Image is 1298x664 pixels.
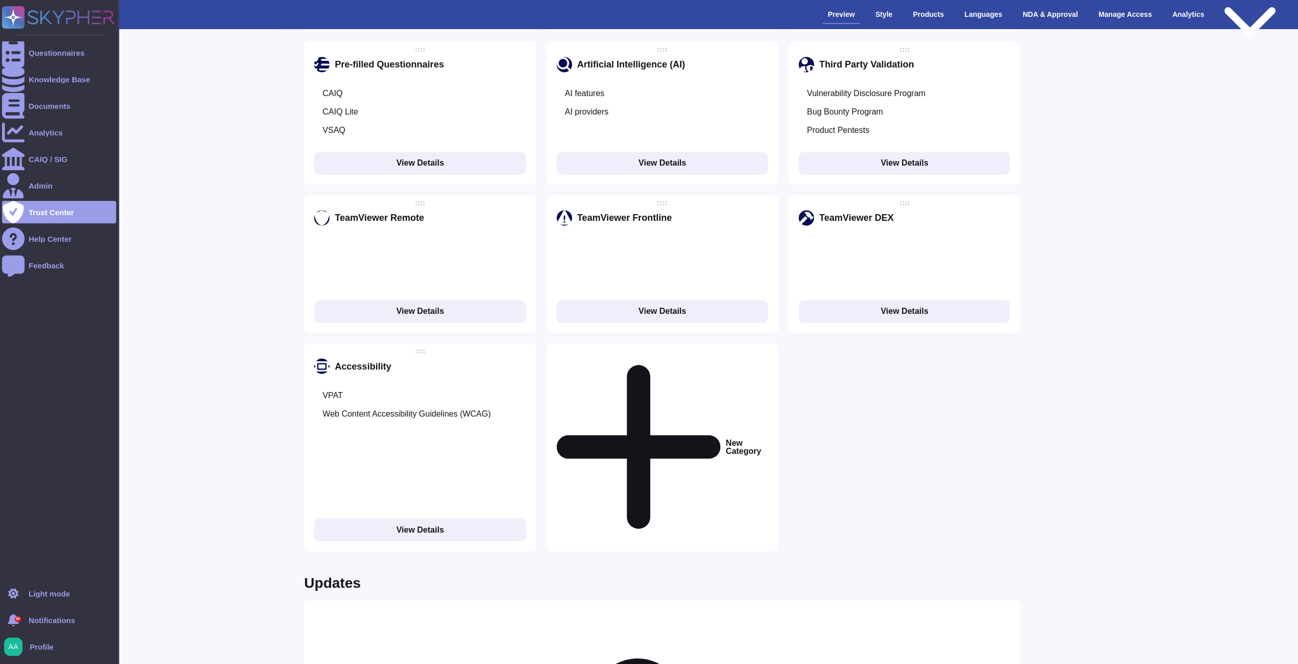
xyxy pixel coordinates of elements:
a: Knowledge Base [2,68,116,90]
div: Help Center [29,235,72,243]
a: Analytics [2,121,116,144]
div: Web Content Accessibility Guidelines (WCAG) [322,408,491,419]
button: View Details [799,300,1010,323]
div: Feedback [29,262,64,269]
div: Artificial Intelligence (AI) [577,59,685,70]
div: Bug Bounty Program [807,107,883,117]
div: CAIQ / SIG [29,155,68,163]
div: AI providers [565,107,608,117]
div: NDA & Approval [1018,6,1083,23]
button: View Details [557,152,768,174]
div: Accessibility [335,361,391,371]
img: user [4,637,23,656]
div: CAIQ [322,88,342,99]
div: Preview [823,6,860,24]
div: Admin [29,182,53,190]
div: TeamViewer Remote [335,213,424,223]
div: Product Pentests [807,125,869,135]
div: CAIQ Lite [322,107,358,117]
button: user [2,635,30,658]
div: Style [870,6,897,23]
div: Updates [304,576,360,590]
a: Help Center [2,227,116,250]
div: Questionnaires [29,49,84,57]
button: View Details [314,300,525,323]
div: VSAQ [322,125,345,135]
div: VPAT [322,390,342,400]
button: View Details [557,300,768,323]
a: Documents [2,95,116,117]
a: Trust Center [2,201,116,223]
a: Admin [2,174,116,197]
div: Third Party Validation [819,59,914,70]
div: Analytics [1167,6,1209,23]
button: View Details [799,152,1010,174]
div: Vulnerability Disclosure Program [807,88,926,99]
span: Profile [30,643,54,651]
div: AI features [565,88,604,99]
div: Knowledge Base [29,76,90,83]
div: Documents [29,102,71,110]
div: Pre-filled Questionnaires [335,59,444,70]
div: New Category [546,343,778,551]
div: Languages [959,6,1007,23]
div: 9+ [15,616,21,622]
div: Trust Center [29,209,74,216]
div: TeamViewer Frontline [577,213,672,223]
button: View Details [314,152,525,174]
a: Questionnaires [2,41,116,64]
a: CAIQ / SIG [2,148,116,170]
span: Notifications [29,616,75,624]
div: Manage Access [1093,6,1157,23]
button: View Details [314,518,525,541]
a: Feedback [2,254,116,277]
div: Analytics [29,129,63,136]
div: Products [908,6,949,23]
div: Light mode [29,590,70,598]
div: TeamViewer DEX [819,213,893,223]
